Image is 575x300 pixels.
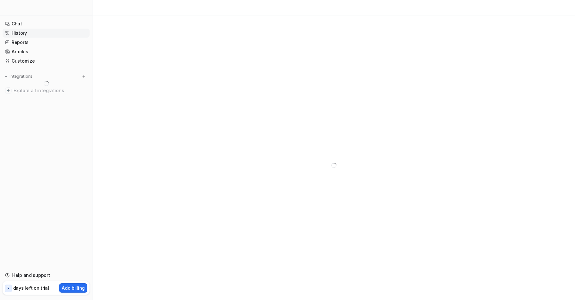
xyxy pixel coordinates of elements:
p: Add billing [62,285,85,291]
img: expand menu [4,74,8,79]
button: Add billing [59,283,87,293]
img: menu_add.svg [82,74,86,79]
a: Customize [3,57,90,66]
a: Reports [3,38,90,47]
span: Explore all integrations [13,85,87,96]
a: Articles [3,47,90,56]
a: History [3,29,90,38]
p: days left on trial [13,285,49,291]
img: explore all integrations [5,87,12,94]
button: Integrations [3,73,34,80]
p: 7 [7,286,10,291]
a: Chat [3,19,90,28]
p: Integrations [10,74,32,79]
a: Explore all integrations [3,86,90,95]
a: Help and support [3,271,90,280]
